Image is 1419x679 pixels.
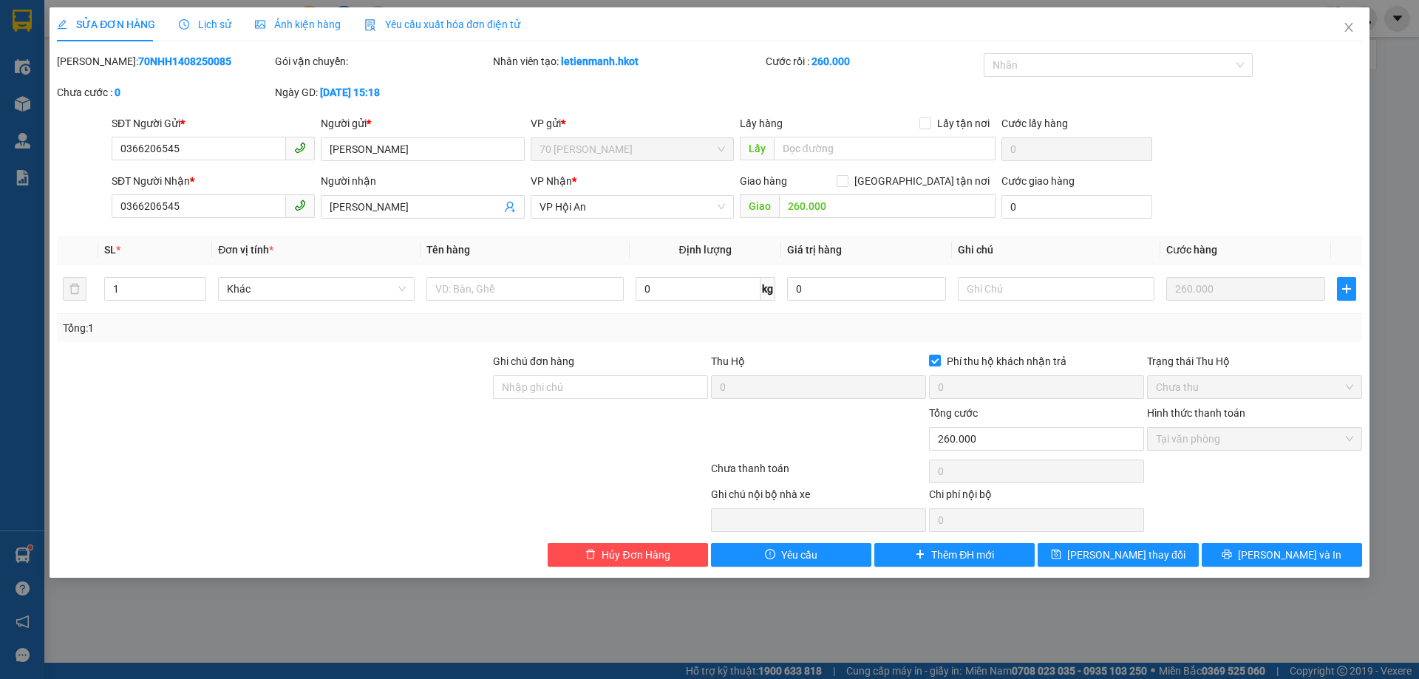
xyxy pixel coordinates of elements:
[1051,549,1061,561] span: save
[740,194,779,218] span: Giao
[915,549,925,561] span: plus
[426,244,470,256] span: Tên hàng
[941,353,1072,369] span: Phí thu hộ khách nhận trả
[504,201,516,213] span: user-add
[1147,407,1245,419] label: Hình thức thanh toán
[493,375,708,399] input: Ghi chú đơn hàng
[179,18,231,30] span: Lịch sử
[112,115,315,132] div: SĐT Người Gửi
[426,277,623,301] input: VD: Bàn, Ghế
[531,175,572,187] span: VP Nhận
[787,244,842,256] span: Giá trị hàng
[63,320,548,336] div: Tổng: 1
[227,278,406,300] span: Khác
[929,486,1144,508] div: Chi phí nội bộ
[531,115,734,132] div: VP gửi
[540,196,725,218] span: VP Hội An
[179,19,189,30] span: clock-circle
[679,244,732,256] span: Định lượng
[540,138,725,160] span: 70 Nguyễn Hữu Huân
[1156,376,1353,398] span: Chưa thu
[1001,175,1075,187] label: Cước giao hàng
[1238,547,1341,563] span: [PERSON_NAME] và In
[1337,277,1356,301] button: plus
[493,355,574,367] label: Ghi chú đơn hàng
[952,236,1160,265] th: Ghi chú
[112,173,315,189] div: SĐT Người Nhận
[321,115,524,132] div: Người gửi
[115,86,120,98] b: 0
[602,547,670,563] span: Hủy Đơn Hàng
[63,277,86,301] button: delete
[1001,137,1152,161] input: Cước lấy hàng
[1222,549,1232,561] span: printer
[57,53,272,69] div: [PERSON_NAME]:
[874,543,1035,567] button: plusThêm ĐH mới
[740,137,774,160] span: Lấy
[1202,543,1362,567] button: printer[PERSON_NAME] và In
[1343,21,1355,33] span: close
[364,18,520,30] span: Yêu cầu xuất hóa đơn điện tử
[1001,195,1152,219] input: Cước giao hàng
[958,277,1154,301] input: Ghi Chú
[848,173,996,189] span: [GEOGRAPHIC_DATA] tận nơi
[931,115,996,132] span: Lấy tận nơi
[1166,277,1325,301] input: 0
[493,53,763,69] div: Nhân viên tạo:
[255,19,265,30] span: picture
[929,407,978,419] span: Tổng cước
[561,55,639,67] b: letienmanh.hkot
[766,53,981,69] div: Cước rồi :
[275,84,490,100] div: Ngày GD:
[931,547,994,563] span: Thêm ĐH mới
[711,355,745,367] span: Thu Hộ
[294,199,306,211] span: phone
[57,18,155,30] span: SỬA ĐƠN HÀNG
[709,460,928,486] div: Chưa thanh toán
[1166,244,1217,256] span: Cước hàng
[320,86,380,98] b: [DATE] 15:18
[740,117,783,129] span: Lấy hàng
[57,84,272,100] div: Chưa cước :
[760,277,775,301] span: kg
[1001,117,1068,129] label: Cước lấy hàng
[811,55,850,67] b: 260.000
[711,543,871,567] button: exclamation-circleYêu cầu
[321,173,524,189] div: Người nhận
[1328,7,1369,49] button: Close
[104,244,116,256] span: SL
[1147,353,1362,369] div: Trạng thái Thu Hộ
[774,137,996,160] input: Dọc đường
[1038,543,1198,567] button: save[PERSON_NAME] thay đổi
[294,142,306,154] span: phone
[255,18,341,30] span: Ảnh kiện hàng
[1067,547,1185,563] span: [PERSON_NAME] thay đổi
[585,549,596,561] span: delete
[1338,283,1355,295] span: plus
[548,543,708,567] button: deleteHủy Đơn Hàng
[138,55,231,67] b: 70NHH1408250085
[765,549,775,561] span: exclamation-circle
[711,486,926,508] div: Ghi chú nội bộ nhà xe
[275,53,490,69] div: Gói vận chuyển:
[740,175,787,187] span: Giao hàng
[57,19,67,30] span: edit
[1156,428,1353,450] span: Tại văn phòng
[779,194,996,218] input: Dọc đường
[781,547,817,563] span: Yêu cầu
[364,19,376,31] img: icon
[218,244,273,256] span: Đơn vị tính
